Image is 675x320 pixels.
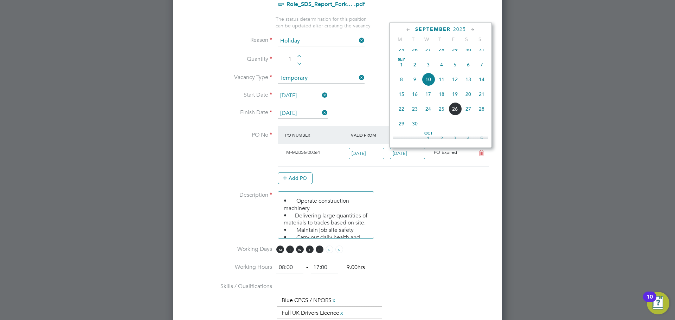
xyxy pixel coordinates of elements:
span: 28 [435,43,448,56]
label: Description [184,191,272,199]
span: 28 [475,102,488,116]
span: 18 [435,87,448,101]
label: Skills / Qualifications [184,283,272,290]
span: 3 [448,132,462,145]
span: 25 [435,102,448,116]
span: 4 [435,58,448,71]
div: 10 [647,297,653,306]
span: The status determination for this position can be updated after creating the vacancy [276,16,371,28]
span: 14 [475,73,488,86]
input: Select one [390,148,425,159]
span: 6 [462,58,475,71]
span: 3 [422,58,435,71]
label: PO No [184,131,272,139]
span: 16 [408,87,422,101]
input: 08:00 [276,261,303,274]
span: 10 [422,73,435,86]
span: 4 [462,132,475,145]
a: x [339,308,344,318]
span: T [433,36,446,43]
label: Quantity [184,55,272,63]
span: 22 [395,102,408,116]
div: Valid From [349,129,390,141]
span: 29 [395,117,408,130]
span: W [420,36,433,43]
span: 8 [395,73,408,86]
span: T [406,36,420,43]
a: Role_SDS_Report_Fork... .pdf [287,1,365,7]
span: W [296,246,304,253]
span: F [316,246,323,253]
label: Vacancy Type [184,74,272,81]
span: 20 [462,87,475,101]
span: 31 [475,43,488,56]
input: Select one [278,108,328,119]
span: S [335,246,343,253]
span: 30 [462,43,475,56]
label: Working Days [184,246,272,253]
span: 27 [422,43,435,56]
label: Finish Date [184,109,272,116]
label: Working Hours [184,263,272,271]
label: Reason [184,37,272,44]
input: Select one [349,148,384,159]
button: Add PO [278,172,313,184]
label: Start Date [184,91,272,99]
span: S [473,36,487,43]
span: Oct [422,132,435,135]
span: S [460,36,473,43]
span: 9 [408,73,422,86]
span: 1 [422,132,435,145]
span: 26 [448,102,462,116]
span: T [306,246,314,253]
span: 24 [422,102,435,116]
span: 2 [408,58,422,71]
span: T [286,246,294,253]
button: Open Resource Center, 10 new notifications [647,292,669,314]
input: Select one [278,91,328,101]
span: 2025 [453,26,466,32]
span: 13 [462,73,475,86]
span: 11 [435,73,448,86]
span: 30 [408,117,422,130]
input: Select one [278,36,365,46]
span: 23 [408,102,422,116]
li: Full UK Drivers Licence [279,308,347,318]
span: 17 [422,87,435,101]
span: Sep [395,58,408,61]
li: Blue CPCS / NPORS [279,296,339,305]
input: 17:00 [311,261,338,274]
span: 5 [448,58,462,71]
span: 27 [462,102,475,116]
span: 7 [475,58,488,71]
span: ‐ [305,264,309,271]
span: 26 [408,43,422,56]
span: M-MZ056/00064 [286,149,320,155]
div: PO Number [283,129,349,141]
span: September [415,26,451,32]
span: M [276,246,284,253]
span: 15 [395,87,408,101]
span: 25 [395,43,408,56]
span: 2 [435,132,448,145]
span: 5 [475,132,488,145]
a: x [332,296,336,305]
input: Select one [278,73,365,84]
span: 9.00hrs [343,264,365,271]
span: PO Expired [434,149,457,155]
span: 12 [448,73,462,86]
span: S [326,246,333,253]
span: 1 [395,58,408,71]
span: F [446,36,460,43]
span: 19 [448,87,462,101]
span: 21 [475,87,488,101]
span: M [393,36,406,43]
span: 29 [448,43,462,56]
